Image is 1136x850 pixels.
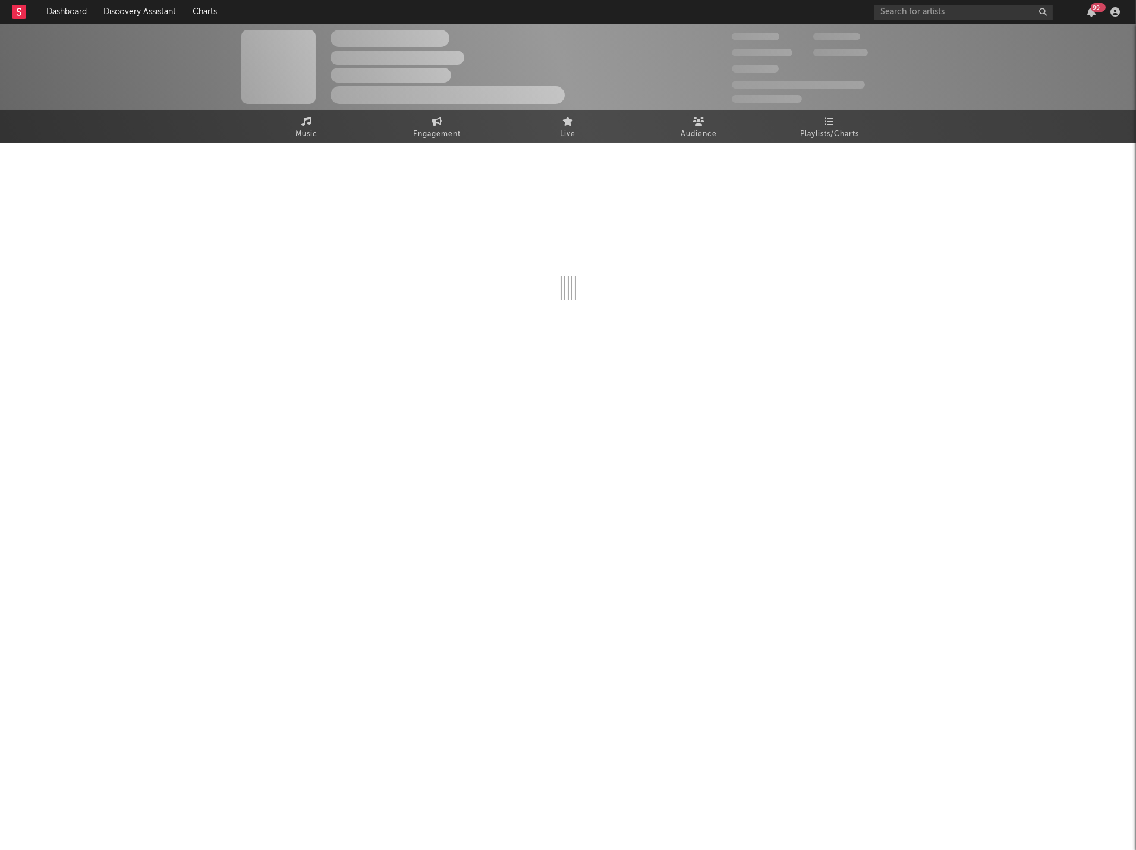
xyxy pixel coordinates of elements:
span: 100,000 [813,33,860,40]
a: Playlists/Charts [764,110,895,143]
span: Jump Score: 85.0 [732,95,802,103]
span: Music [295,127,317,141]
a: Live [503,110,634,143]
div: 99 + [1091,3,1106,12]
span: 1,000,000 [813,49,868,56]
span: 50,000,000 [732,49,792,56]
span: 300,000 [732,33,779,40]
span: Audience [681,127,717,141]
a: Audience [634,110,764,143]
span: 50,000,000 Monthly Listeners [732,81,865,89]
span: Live [561,127,576,141]
span: 100,000 [732,65,779,73]
button: 99+ [1087,7,1096,17]
a: Music [241,110,372,143]
input: Search for artists [874,5,1053,20]
span: Playlists/Charts [800,127,859,141]
a: Engagement [372,110,503,143]
span: Engagement [414,127,461,141]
